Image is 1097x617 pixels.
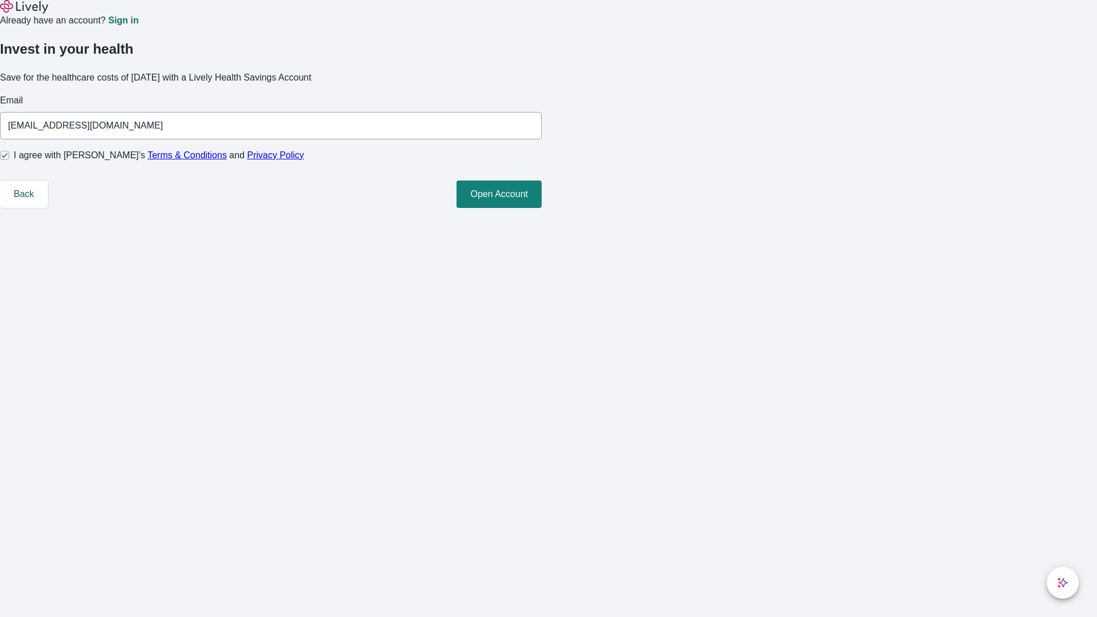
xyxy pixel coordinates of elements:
a: Privacy Policy [247,150,305,160]
a: Sign in [108,16,138,25]
span: I agree with [PERSON_NAME]’s and [14,149,304,162]
button: Open Account [457,181,542,208]
button: chat [1047,567,1079,599]
a: Terms & Conditions [147,150,227,160]
svg: Lively AI Assistant [1057,577,1068,588]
